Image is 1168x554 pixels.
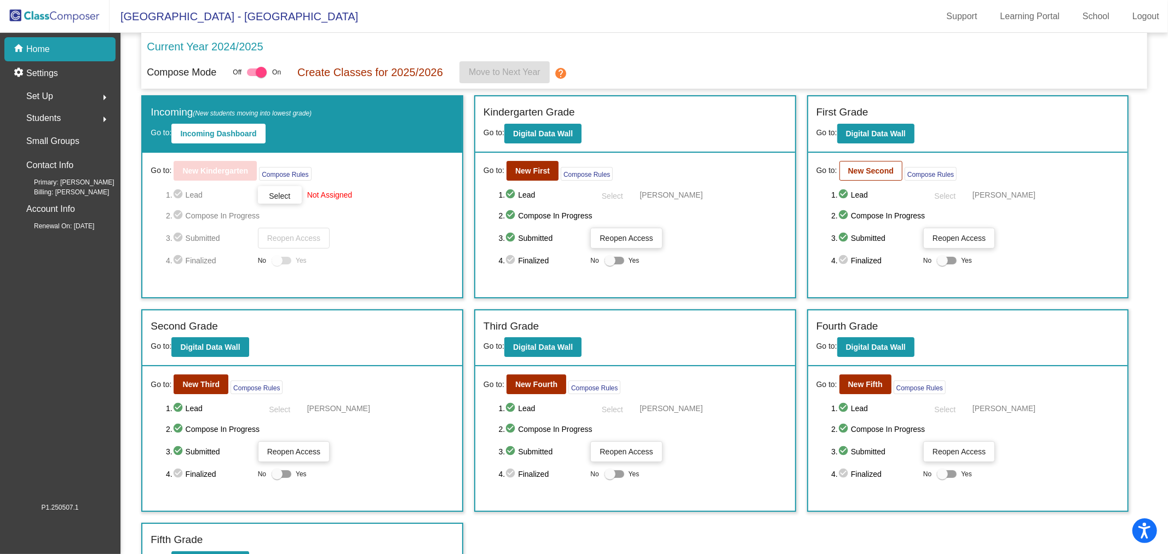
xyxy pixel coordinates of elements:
mat-icon: check_circle [838,423,851,436]
label: Fifth Grade [151,532,203,548]
b: Digital Data Wall [513,343,573,351]
mat-icon: check_circle [505,423,518,436]
button: Digital Data Wall [837,337,914,357]
label: Fourth Grade [816,319,878,334]
span: Not Assigned [307,189,353,200]
button: Select [258,400,302,417]
span: 4. Finalized [499,468,585,481]
mat-icon: arrow_right [98,91,111,104]
span: No [923,469,931,479]
mat-icon: home [13,43,26,56]
span: Go to: [484,128,504,137]
span: Go to: [816,165,837,176]
span: 1. Lead [831,402,918,415]
mat-icon: check_circle [505,209,518,222]
span: 2. Compose In Progress [166,423,454,436]
span: Go to: [816,379,837,390]
mat-icon: check_circle [838,445,851,458]
span: [PERSON_NAME] [973,403,1035,414]
span: 3. Submitted [166,232,252,245]
span: Set Up [26,89,53,104]
button: Reopen Access [923,441,995,462]
mat-icon: check_circle [838,254,851,267]
a: Logout [1124,8,1168,25]
span: Select [602,192,623,200]
p: Create Classes for 2025/2026 [297,64,443,80]
mat-icon: check_circle [172,209,186,222]
button: New Fourth [507,374,566,394]
span: [PERSON_NAME] [307,403,370,414]
mat-icon: check_circle [505,254,518,267]
span: Go to: [151,165,171,176]
p: Account Info [26,201,75,217]
span: 2. Compose In Progress [831,423,1119,436]
button: Reopen Access [258,228,330,249]
button: Compose Rules [894,380,946,394]
button: Select [923,400,967,417]
span: [PERSON_NAME] [640,403,703,414]
button: Compose Rules [905,167,957,181]
mat-icon: check_circle [172,254,186,267]
span: Go to: [151,128,171,137]
mat-icon: check_circle [172,445,186,458]
label: First Grade [816,105,868,120]
span: Primary: [PERSON_NAME] [16,177,114,187]
span: 4. Finalized [166,468,252,481]
span: [PERSON_NAME] [973,189,1035,200]
mat-icon: check_circle [172,188,186,201]
span: [PERSON_NAME] [640,189,703,200]
span: 2. Compose In Progress [831,209,1119,222]
span: Go to: [484,165,504,176]
span: 1. Lead [831,188,918,201]
span: Yes [296,254,307,267]
label: Second Grade [151,319,218,334]
span: Yes [961,468,972,481]
span: Students [26,111,61,126]
mat-icon: check_circle [172,468,186,481]
mat-icon: check_circle [505,468,518,481]
button: Reopen Access [590,441,662,462]
span: Yes [629,468,640,481]
b: New Fifth [848,380,883,389]
button: New Second [839,161,902,181]
span: Reopen Access [600,447,653,456]
button: Reopen Access [923,228,995,249]
a: Support [938,8,986,25]
mat-icon: check_circle [838,209,851,222]
mat-icon: check_circle [838,402,851,415]
mat-icon: check_circle [505,402,518,415]
p: Contact Info [26,158,73,173]
span: 4. Finalized [831,468,918,481]
mat-icon: check_circle [172,423,186,436]
span: 4. Finalized [499,254,585,267]
span: 4. Finalized [831,254,918,267]
mat-icon: check_circle [172,232,186,245]
button: Digital Data Wall [504,337,582,357]
p: Current Year 2024/2025 [147,38,263,55]
button: New First [507,161,559,181]
span: Go to: [484,342,504,350]
button: Digital Data Wall [504,124,582,143]
mat-icon: check_circle [172,402,186,415]
mat-icon: check_circle [838,468,851,481]
p: Compose Mode [147,65,216,80]
span: No [258,256,266,266]
span: Reopen Access [600,234,653,243]
button: Select [590,186,634,204]
span: 1. Lead [499,188,585,201]
span: 3. Submitted [499,445,585,458]
span: 2. Compose In Progress [499,423,787,436]
button: Digital Data Wall [837,124,914,143]
span: Select [935,192,956,200]
span: Yes [296,468,307,481]
span: Yes [961,254,972,267]
p: Home [26,43,50,56]
span: 2. Compose In Progress [166,209,454,222]
span: Renewal On: [DATE] [16,221,94,231]
span: Select [269,192,290,200]
span: 3. Submitted [166,445,252,458]
b: New Kindergarten [182,166,248,175]
span: On [272,67,281,77]
b: New Second [848,166,894,175]
mat-icon: arrow_right [98,113,111,126]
